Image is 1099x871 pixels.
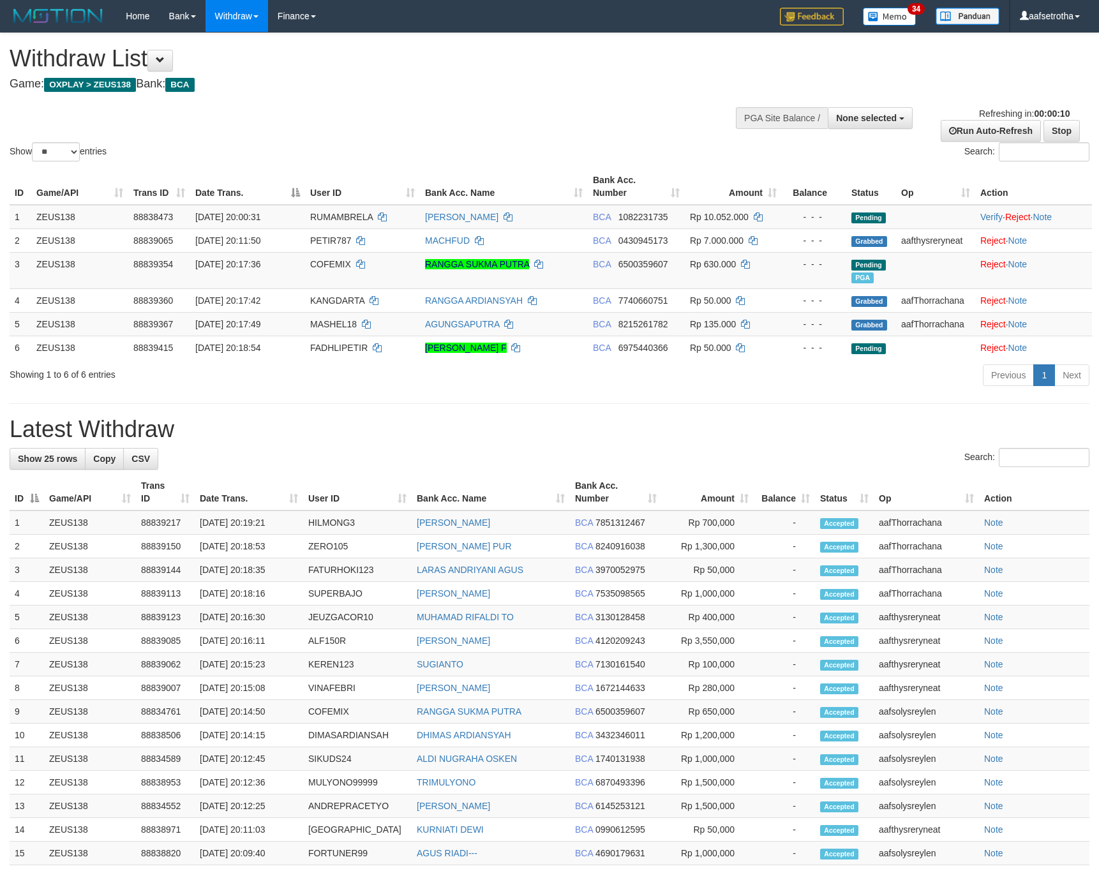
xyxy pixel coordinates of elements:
[195,653,303,676] td: [DATE] 20:15:23
[575,612,593,622] span: BCA
[820,683,858,694] span: Accepted
[874,474,979,510] th: Op: activate to sort column ascending
[195,535,303,558] td: [DATE] 20:18:53
[417,565,523,575] a: LARAS ANDRIYANI AGUS
[1008,235,1028,246] a: Note
[133,295,173,306] span: 88839360
[10,771,44,794] td: 12
[1033,364,1055,386] a: 1
[662,606,754,629] td: Rp 400,000
[975,168,1092,205] th: Action
[425,319,500,329] a: AGUNGSAPUTRA
[690,295,731,306] span: Rp 50.000
[787,211,841,223] div: - - -
[593,235,611,246] span: BCA
[662,676,754,700] td: Rp 280,000
[31,312,128,336] td: ZEUS138
[820,518,858,529] span: Accepted
[10,6,107,26] img: MOTION_logo.png
[754,510,815,535] td: -
[815,474,874,510] th: Status: activate to sort column ascending
[984,777,1003,787] a: Note
[136,510,195,535] td: 88839217
[10,724,44,747] td: 10
[195,676,303,700] td: [DATE] 20:15:08
[10,606,44,629] td: 5
[575,517,593,528] span: BCA
[165,78,194,92] span: BCA
[195,510,303,535] td: [DATE] 20:19:21
[984,636,1003,646] a: Note
[417,636,490,646] a: [PERSON_NAME]
[984,754,1003,764] a: Note
[575,730,593,740] span: BCA
[303,653,412,676] td: KEREN123
[10,653,44,676] td: 7
[44,558,136,582] td: ZEUS138
[896,168,975,205] th: Op: activate to sort column ascending
[420,168,588,205] th: Bank Acc. Name: activate to sort column ascending
[787,318,841,331] div: - - -
[303,510,412,535] td: HILMONG3
[690,343,731,353] span: Rp 50.000
[44,535,136,558] td: ZEUS138
[10,474,44,510] th: ID: activate to sort column descending
[662,629,754,653] td: Rp 3,550,000
[820,636,858,647] span: Accepted
[754,724,815,747] td: -
[575,754,593,764] span: BCA
[983,364,1034,386] a: Previous
[820,660,858,671] span: Accepted
[874,535,979,558] td: aafThorrachana
[936,8,999,25] img: panduan.png
[754,606,815,629] td: -
[44,700,136,724] td: ZEUS138
[820,707,858,718] span: Accepted
[133,259,173,269] span: 88839354
[133,343,173,353] span: 88839415
[863,8,916,26] img: Button%20Memo.svg
[136,582,195,606] td: 88839113
[417,659,463,669] a: SUGIANTO
[575,565,593,575] span: BCA
[874,629,979,653] td: aafthysreryneat
[44,629,136,653] td: ZEUS138
[984,588,1003,599] a: Note
[10,535,44,558] td: 2
[984,824,1003,835] a: Note
[10,700,44,724] td: 9
[595,683,645,693] span: Copy 1672144633 to clipboard
[828,107,913,129] button: None selected
[980,212,1003,222] a: Verify
[662,582,754,606] td: Rp 1,000,000
[780,8,844,26] img: Feedback.jpg
[593,259,611,269] span: BCA
[999,448,1089,467] input: Search:
[754,629,815,653] td: -
[662,700,754,724] td: Rp 650,000
[10,510,44,535] td: 1
[195,606,303,629] td: [DATE] 20:16:30
[136,771,195,794] td: 88838953
[195,582,303,606] td: [DATE] 20:18:16
[93,454,116,464] span: Copy
[10,168,31,205] th: ID
[136,535,195,558] td: 88839150
[10,78,720,91] h4: Game: Bank:
[595,754,645,764] span: Copy 1740131938 to clipboard
[136,724,195,747] td: 88838506
[964,142,1089,161] label: Search:
[851,260,886,271] span: Pending
[820,754,858,765] span: Accepted
[595,730,645,740] span: Copy 3432346011 to clipboard
[195,558,303,582] td: [DATE] 20:18:35
[417,801,490,811] a: [PERSON_NAME]
[984,683,1003,693] a: Note
[662,474,754,510] th: Amount: activate to sort column ascending
[44,724,136,747] td: ZEUS138
[31,228,128,252] td: ZEUS138
[975,252,1092,288] td: ·
[417,848,477,858] a: AGUS RIADI---
[874,653,979,676] td: aafthysreryneat
[303,700,412,724] td: COFEMIX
